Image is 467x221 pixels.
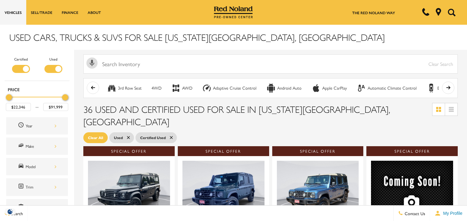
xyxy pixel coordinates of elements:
span: Certified Used [140,134,166,142]
div: Special Offer [272,146,364,156]
img: Opt-Out Icon [3,208,17,215]
div: Backup Camera [427,83,436,93]
div: TrimTrim [6,178,68,196]
a: The Red Noland Way [352,10,395,15]
span: Used [114,134,123,142]
button: Open the search field [445,0,458,24]
span: Make [18,142,26,150]
svg: Click to toggle on voice search [86,57,98,69]
input: Maximum [43,103,68,111]
div: 3rd Row Seat [118,85,142,91]
div: Maximum Price [62,94,68,100]
a: Red Noland Pre-Owned [214,8,253,15]
div: Adaptive Cruise Control [202,83,211,93]
div: 4WD [152,85,161,91]
div: Apple CarPlay [311,83,321,93]
span: Contact Us [403,210,425,216]
div: Automatic Climate Control [357,83,366,93]
h5: Price [8,87,66,92]
input: Search Inventory [83,54,458,74]
div: Special Offer [366,146,458,156]
button: 3rd Row Seat3rd Row Seat [104,82,145,95]
span: Clear All [88,134,103,142]
div: Special Offer [178,146,269,156]
span: Model [18,163,26,171]
span: My Profile [441,211,462,216]
div: Price [6,92,68,111]
div: Minimum Price [6,94,12,100]
span: Features [18,204,26,212]
div: Android Auto [277,85,302,91]
div: Trim [26,184,56,190]
div: Make [26,143,56,150]
label: Certified [14,56,28,62]
div: Automatic Climate Control [368,85,417,91]
button: Open user profile menu [430,206,467,221]
div: Apple CarPlay [322,85,347,91]
div: YearYear [6,117,68,134]
span: Trim [18,183,26,191]
div: Adaptive Cruise Control [213,85,256,91]
div: Features [26,204,56,211]
button: scroll left [87,82,99,94]
input: Minimum [6,103,31,111]
div: AWD [182,85,192,91]
label: Used [49,56,57,62]
div: Year [26,122,56,129]
div: MakeMake [6,138,68,155]
button: 4WD [148,82,165,95]
div: FeaturesFeatures [6,199,68,216]
div: Android Auto [266,83,276,93]
div: Backup Camera [437,85,465,91]
button: Apple CarPlayApple CarPlay [308,82,350,95]
span: 36 Used and Certified Used for Sale in [US_STATE][GEOGRAPHIC_DATA], [GEOGRAPHIC_DATA] [83,102,390,128]
button: Automatic Climate ControlAutomatic Climate Control [353,82,420,95]
span: Year [18,122,26,130]
div: Filter by Vehicle Type [5,56,69,81]
img: Red Noland Pre-Owned [214,6,253,19]
div: Model [26,163,56,170]
div: Special Offer [83,146,175,156]
div: AWD [171,83,181,93]
button: scroll right [442,82,454,94]
section: Click to Open Cookie Consent Modal [3,208,17,215]
div: ModelModel [6,158,68,175]
button: AWDAWD [168,82,196,95]
button: Adaptive Cruise ControlAdaptive Cruise Control [199,82,260,95]
div: 3rd Row Seat [107,83,116,93]
button: Android AutoAndroid Auto [263,82,305,95]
